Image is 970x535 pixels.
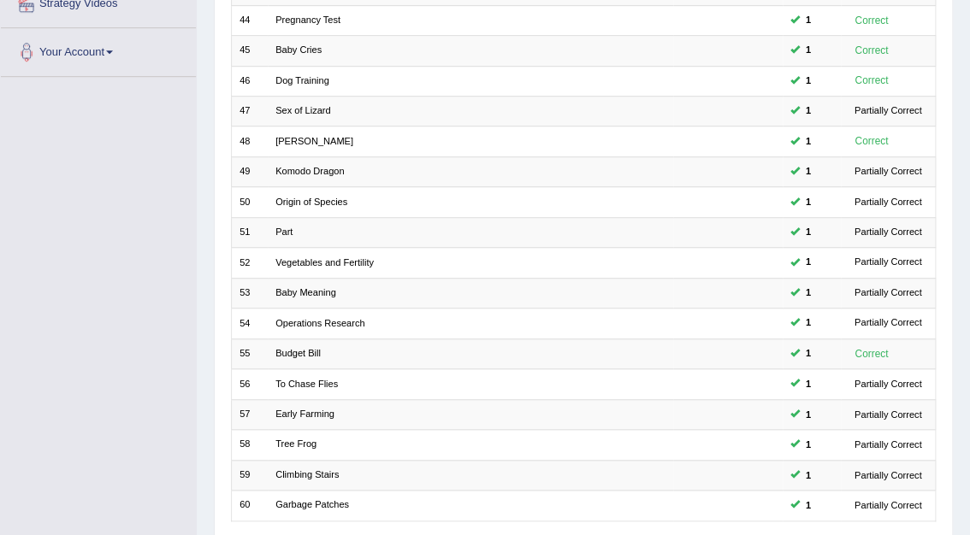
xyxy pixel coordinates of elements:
[849,497,927,513] div: Partially Correct
[800,407,816,422] span: You can still take this question
[800,437,816,452] span: You can still take this question
[275,348,321,358] a: Budget Bill
[800,376,816,391] span: You can still take this question
[275,287,336,297] a: Baby Meaning
[231,460,268,490] td: 59
[800,164,816,179] span: You can still take this question
[849,132,894,150] div: Correct
[275,499,349,509] a: Garbage Patches
[800,225,816,240] span: You can still take this question
[800,73,816,89] span: You can still take this question
[849,407,927,422] div: Partially Correct
[231,187,268,217] td: 50
[275,75,329,85] a: Dog Training
[849,225,927,240] div: Partially Correct
[849,376,927,391] div: Partially Correct
[231,338,268,368] td: 55
[275,197,347,207] a: Origin of Species
[231,248,268,278] td: 52
[231,430,268,460] td: 58
[231,96,268,126] td: 47
[231,66,268,96] td: 46
[275,257,374,267] a: Vegetables and Fertility
[849,315,927,331] div: Partially Correct
[800,467,816,483] span: You can still take this question
[231,5,268,35] td: 44
[800,103,816,119] span: You can still take this question
[231,156,268,186] td: 49
[849,164,927,179] div: Partially Correct
[849,72,894,89] div: Correct
[849,255,927,270] div: Partially Correct
[275,166,344,176] a: Komodo Dragon
[800,315,816,331] span: You can still take this question
[231,491,268,520] td: 60
[800,13,816,28] span: You can still take this question
[231,278,268,308] td: 53
[849,195,927,210] div: Partially Correct
[800,195,816,210] span: You can still take this question
[231,399,268,429] td: 57
[800,497,816,513] span: You can still take this question
[1,28,196,71] a: Your Account
[275,469,339,479] a: Climbing Stairs
[849,12,894,29] div: Correct
[800,346,816,362] span: You can still take this question
[231,369,268,399] td: 56
[849,42,894,59] div: Correct
[275,379,338,389] a: To Chase Flies
[849,103,927,119] div: Partially Correct
[275,136,353,146] a: [PERSON_NAME]
[800,43,816,58] span: You can still take this question
[849,437,927,452] div: Partially Correct
[800,255,816,270] span: You can still take this question
[275,15,340,25] a: Pregnancy Test
[231,126,268,156] td: 48
[275,409,334,419] a: Early Farming
[275,105,330,115] a: Sex of Lizard
[849,345,894,362] div: Correct
[800,285,816,301] span: You can still take this question
[275,44,322,55] a: Baby Cries
[275,226,293,237] a: Part
[275,318,364,328] a: Operations Research
[849,467,927,483] div: Partially Correct
[231,309,268,338] td: 54
[231,36,268,66] td: 45
[231,217,268,247] td: 51
[275,438,316,449] a: Tree Frog
[849,285,927,301] div: Partially Correct
[800,134,816,150] span: You can still take this question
